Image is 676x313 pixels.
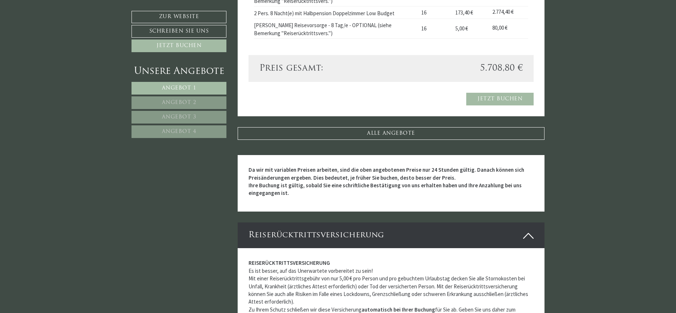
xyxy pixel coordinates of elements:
[490,18,528,38] td: 80,00 €
[238,127,545,140] a: ALLE ANGEBOTE
[238,191,285,204] button: Senden
[162,100,196,105] span: Angebot 2
[249,166,524,196] strong: Da wir mit variablen Preisen arbeiten, sind die oben angebotenen Preise nur 24 Stunden gültig. Da...
[254,7,419,19] td: 2 Pers. 8 Nacht(e) mit Halbpension Doppelzimmer Low Budget
[132,39,226,52] a: Jetzt buchen
[11,21,103,26] div: Montis – Active Nature Spa
[455,9,473,16] span: 173,40 €
[466,93,534,105] a: Jetzt buchen
[490,7,528,19] td: 2.774,40 €
[238,222,545,248] div: Reiserücktrittsversicherung
[132,11,226,23] a: Zur Website
[5,19,107,40] div: Guten Tag, wie können wir Ihnen helfen?
[455,25,468,32] span: 5,00 €
[418,18,452,38] td: 16
[132,25,226,38] a: Schreiben Sie uns
[132,65,226,78] div: Unsere Angebote
[249,259,330,266] strong: REISERÜCKTRITTSVERSICHERUNG
[362,306,435,313] strong: automatisch bei Ihrer Buchung
[480,62,523,75] span: 5.708,80 €
[131,5,155,17] div: [DATE]
[254,18,419,38] td: [PERSON_NAME] Reisevorsorge - 8 Tag/e - OPTIONAL (siehe Bemerkung "Reiserücktrittsvers.")
[162,114,196,120] span: Angebot 3
[254,62,391,75] div: Preis gesamt:
[162,129,196,134] span: Angebot 4
[162,85,196,91] span: Angebot 1
[418,7,452,19] td: 16
[11,34,103,38] small: 14:17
